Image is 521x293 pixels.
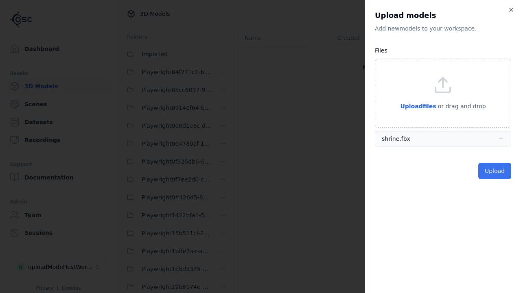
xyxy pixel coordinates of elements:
[375,47,387,54] label: Files
[375,24,511,33] p: Add new model s to your workspace.
[478,163,511,179] button: Upload
[382,135,410,143] div: shrine.fbx
[375,10,511,21] h2: Upload models
[400,103,436,109] span: Upload files
[436,101,486,111] p: or drag and drop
